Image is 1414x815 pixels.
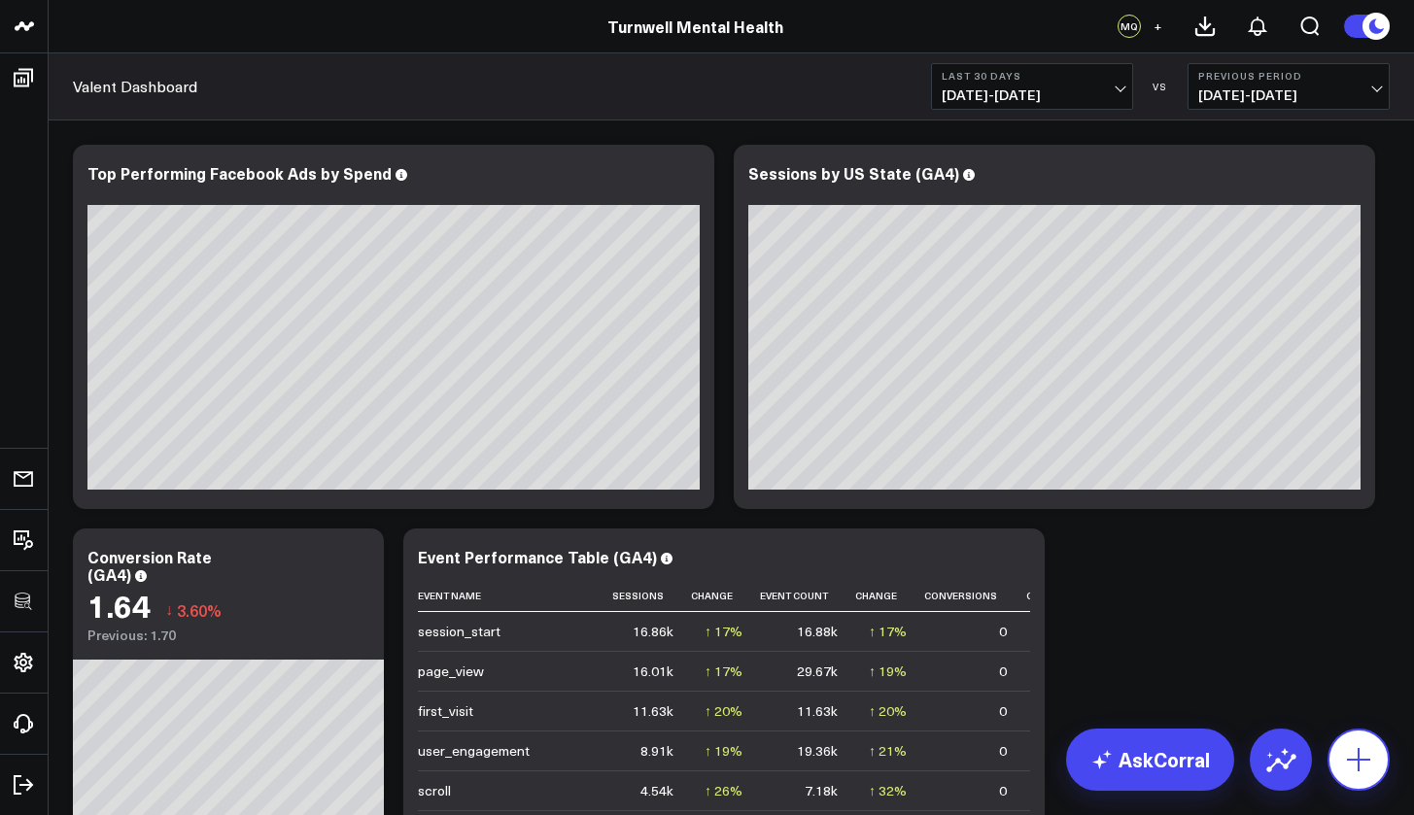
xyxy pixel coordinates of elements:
[1198,87,1379,103] span: [DATE] - [DATE]
[640,781,673,800] div: 4.54k
[607,16,783,37] a: Turnwell Mental Health
[418,622,500,641] div: session_start
[1024,580,1080,612] th: Change
[633,622,673,641] div: 16.86k
[999,622,1007,641] div: 0
[999,701,1007,721] div: 0
[418,781,451,800] div: scroll
[705,701,742,721] div: ↑ 20%
[87,588,151,623] div: 1.64
[705,741,742,761] div: ↑ 19%
[869,701,907,721] div: ↑ 20%
[705,781,742,800] div: ↑ 26%
[418,662,484,681] div: page_view
[177,599,222,621] span: 3.60%
[1118,15,1141,38] div: MQ
[999,662,1007,681] div: 0
[942,70,1122,82] b: Last 30 Days
[797,701,838,721] div: 11.63k
[633,701,673,721] div: 11.63k
[760,580,855,612] th: Event Count
[855,580,924,612] th: Change
[1066,729,1234,791] a: AskCorral
[418,701,473,721] div: first_visit
[797,741,838,761] div: 19.36k
[705,622,742,641] div: ↑ 17%
[869,781,907,800] div: ↑ 32%
[418,741,530,761] div: user_engagement
[1154,19,1162,33] span: +
[640,741,673,761] div: 8.91k
[87,546,212,585] div: Conversion Rate (GA4)
[418,580,612,612] th: Event Name
[87,628,369,643] div: Previous: 1.70
[1188,63,1390,110] button: Previous Period[DATE]-[DATE]
[869,622,907,641] div: ↑ 17%
[633,662,673,681] div: 16.01k
[869,662,907,681] div: ↑ 19%
[999,741,1007,761] div: 0
[165,597,173,623] span: ↓
[691,580,760,612] th: Change
[748,162,959,184] div: Sessions by US State (GA4)
[612,580,691,612] th: Sessions
[805,781,838,800] div: 7.18k
[942,87,1122,103] span: [DATE] - [DATE]
[1143,81,1178,92] div: VS
[1198,70,1379,82] b: Previous Period
[869,741,907,761] div: ↑ 21%
[797,662,838,681] div: 29.67k
[999,781,1007,800] div: 0
[1146,15,1169,38] button: +
[931,63,1133,110] button: Last 30 Days[DATE]-[DATE]
[418,546,657,567] div: Event Performance Table (GA4)
[797,622,838,641] div: 16.88k
[705,662,742,681] div: ↑ 17%
[87,162,392,184] div: Top Performing Facebook Ads by Spend
[924,580,1024,612] th: Conversions
[73,76,197,97] a: Valent Dashboard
